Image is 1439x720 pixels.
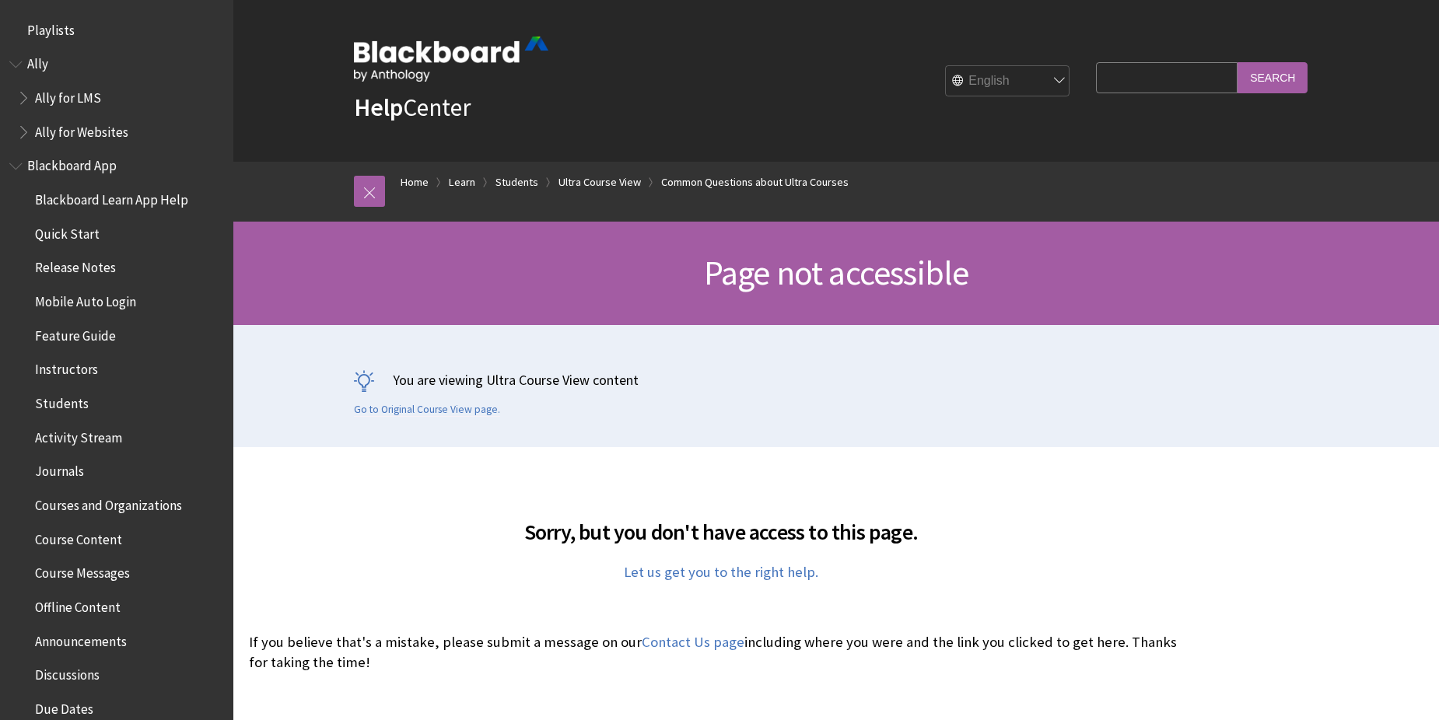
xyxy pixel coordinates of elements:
[9,51,224,145] nav: Book outline for Anthology Ally Help
[354,92,471,123] a: HelpCenter
[9,17,224,44] nav: Book outline for Playlists
[35,221,100,242] span: Quick Start
[35,561,130,582] span: Course Messages
[35,696,93,717] span: Due Dates
[704,251,969,294] span: Page not accessible
[558,173,641,192] a: Ultra Course View
[354,92,403,123] strong: Help
[27,17,75,38] span: Playlists
[35,323,116,344] span: Feature Guide
[249,632,1193,673] p: If you believe that's a mistake, please submit a message on our including where you were and the ...
[27,51,48,72] span: Ally
[35,628,127,649] span: Announcements
[35,187,188,208] span: Blackboard Learn App Help
[35,526,122,547] span: Course Content
[354,403,500,417] a: Go to Original Course View page.
[495,173,538,192] a: Students
[1238,62,1308,93] input: Search
[661,173,849,192] a: Common Questions about Ultra Courses
[35,492,182,513] span: Courses and Organizations
[624,563,818,582] a: Let us get you to the right help.
[354,370,1318,390] p: You are viewing Ultra Course View content
[35,119,128,140] span: Ally for Websites
[449,173,475,192] a: Learn
[35,662,100,683] span: Discussions
[35,459,84,480] span: Journals
[27,153,117,174] span: Blackboard App
[642,633,744,652] a: Contact Us page
[401,173,429,192] a: Home
[35,85,101,106] span: Ally for LMS
[35,255,116,276] span: Release Notes
[249,497,1193,548] h2: Sorry, but you don't have access to this page.
[35,594,121,615] span: Offline Content
[35,357,98,378] span: Instructors
[354,37,548,82] img: Blackboard by Anthology
[35,425,122,446] span: Activity Stream
[35,390,89,411] span: Students
[946,66,1070,97] select: Site Language Selector
[35,288,136,309] span: Mobile Auto Login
